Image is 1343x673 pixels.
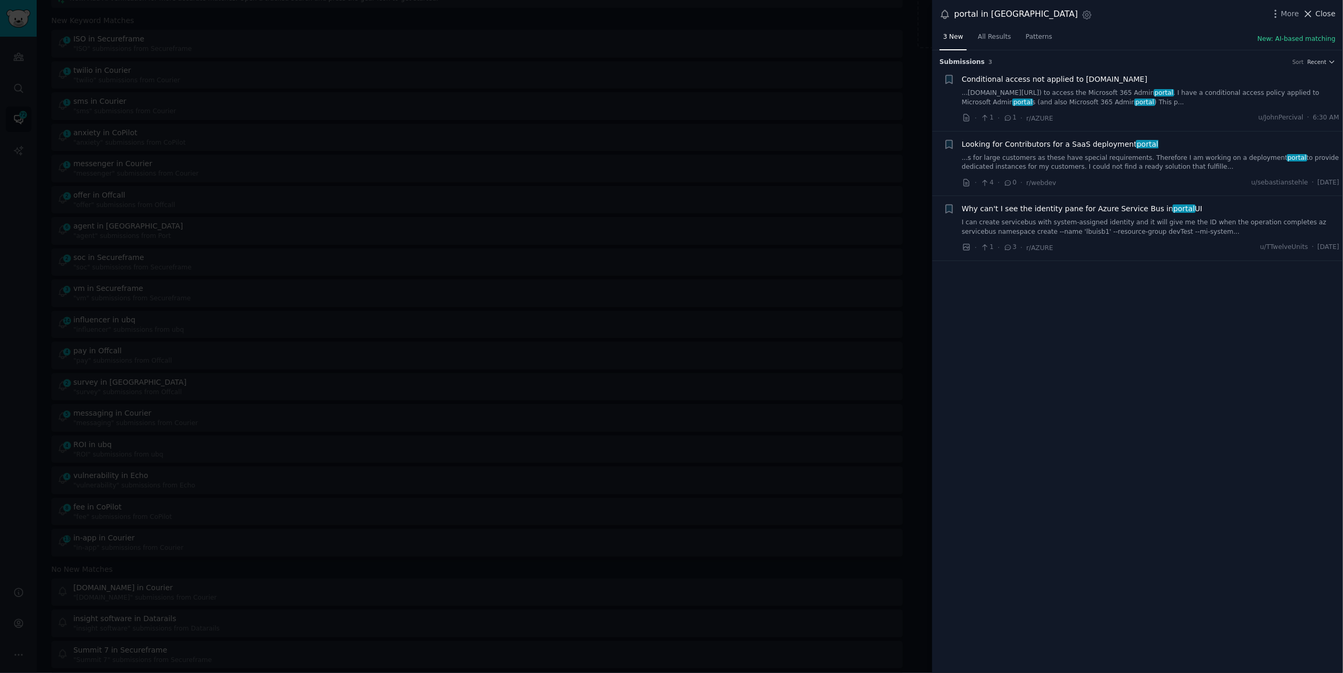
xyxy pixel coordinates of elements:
[980,178,993,188] span: 4
[962,89,1340,107] a: ...[DOMAIN_NAME][URL]) to access the Microsoft 365 Adminportal. I have a conditional access polic...
[962,203,1203,214] span: Why can't I see the identity pane for Azure Service Bus in UI
[1021,242,1023,253] span: ·
[1313,113,1339,123] span: 6:30 AM
[1259,113,1304,123] span: u/JohnPercival
[1318,178,1339,188] span: [DATE]
[1307,58,1326,66] span: Recent
[1003,113,1017,123] span: 1
[1027,179,1056,187] span: r/webdev
[1318,243,1339,252] span: [DATE]
[1003,243,1017,252] span: 3
[998,177,1000,188] span: ·
[1173,204,1196,213] span: portal
[1307,58,1336,66] button: Recent
[1258,35,1336,44] button: New: AI-based matching
[975,113,977,124] span: ·
[1251,178,1308,188] span: u/sebastianstehle
[978,32,1011,42] span: All Results
[1022,29,1056,50] a: Patterns
[1316,8,1336,19] span: Close
[1287,154,1308,161] span: portal
[962,139,1159,150] span: Looking for Contributors for a SaaS deployment
[1027,115,1053,122] span: r/AZURE
[940,29,967,50] a: 3 New
[1312,178,1314,188] span: ·
[1293,58,1304,66] div: Sort
[980,243,993,252] span: 1
[954,8,1078,21] div: portal in [GEOGRAPHIC_DATA]
[975,177,977,188] span: ·
[1003,178,1017,188] span: 0
[974,29,1014,50] a: All Results
[1312,243,1314,252] span: ·
[1027,244,1053,252] span: r/AZURE
[1303,8,1336,19] button: Close
[1281,8,1300,19] span: More
[1270,8,1300,19] button: More
[1154,89,1175,96] span: portal
[962,139,1159,150] a: Looking for Contributors for a SaaS deploymentportal
[1026,32,1052,42] span: Patterns
[1021,113,1023,124] span: ·
[962,74,1148,85] a: Conditional access not applied to [DOMAIN_NAME]
[1307,113,1309,123] span: ·
[1012,99,1033,106] span: portal
[975,242,977,253] span: ·
[989,59,992,65] span: 3
[962,218,1340,236] a: I can create servicebus with system-assigned identity and it will give me the ID when the operati...
[1021,177,1023,188] span: ·
[962,203,1203,214] a: Why can't I see the identity pane for Azure Service Bus inportalUI
[998,113,1000,124] span: ·
[1136,140,1160,148] span: portal
[962,154,1340,172] a: ...s for large customers as these have special requirements. Therefore I am working on a deployme...
[1260,243,1308,252] span: u/TTwelveUnits
[998,242,1000,253] span: ·
[943,32,963,42] span: 3 New
[980,113,993,123] span: 1
[1134,99,1155,106] span: portal
[940,58,985,67] span: Submission s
